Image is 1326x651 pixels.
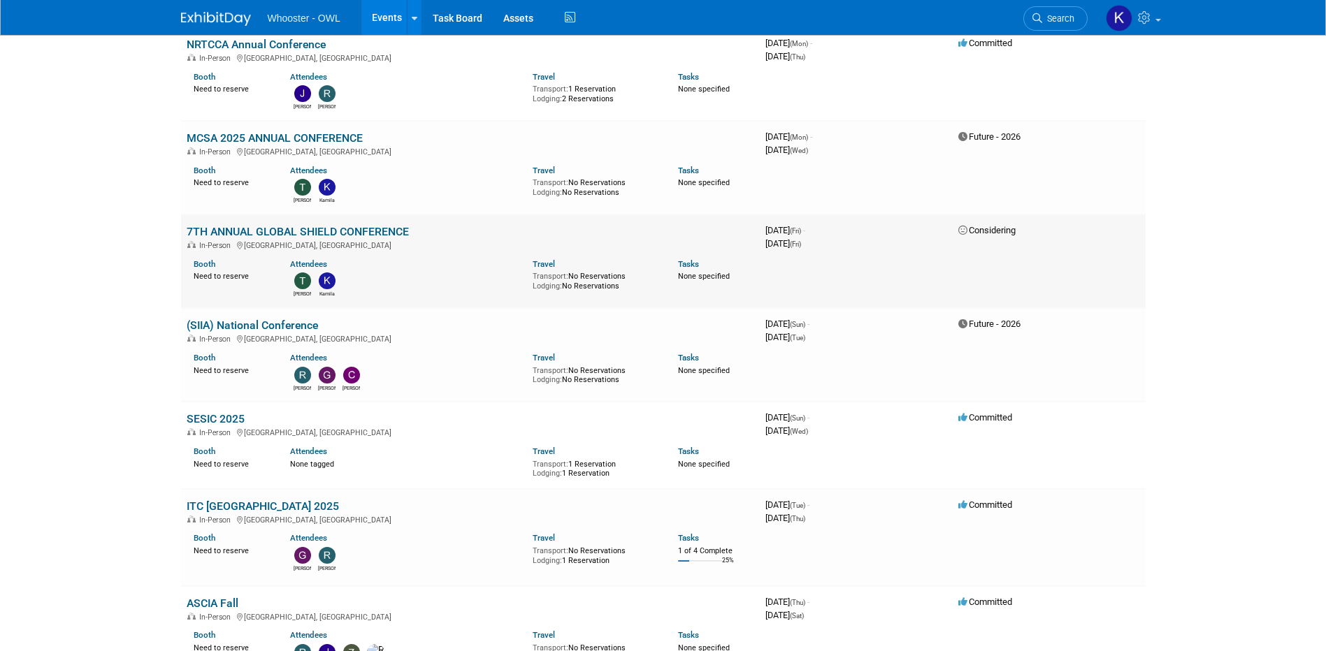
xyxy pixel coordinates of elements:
span: Committed [958,499,1012,510]
a: ITC [GEOGRAPHIC_DATA] 2025 [187,499,339,513]
a: Booth [194,259,215,269]
a: Booth [194,533,215,543]
div: [GEOGRAPHIC_DATA], [GEOGRAPHIC_DATA] [187,52,754,63]
a: Attendees [290,533,327,543]
a: Attendees [290,259,327,269]
span: - [807,412,809,423]
span: (Fri) [790,227,801,235]
div: Need to reserve [194,269,270,281]
div: Need to reserve [194,363,270,376]
span: [DATE] [765,319,809,329]
span: - [807,597,809,607]
span: [DATE] [765,332,805,342]
span: Whooster - OWL [268,13,340,24]
img: ExhibitDay [181,12,251,26]
img: In-Person Event [187,428,196,435]
div: Richard Spradley [294,383,311,392]
div: 1 of 4 Complete [678,546,754,556]
div: [GEOGRAPHIC_DATA], [GEOGRAPHIC_DATA] [187,513,754,525]
div: James Justus [294,102,311,110]
a: Attendees [290,166,327,175]
span: In-Person [199,515,235,525]
span: Lodging: [533,556,562,565]
div: Kamila Castaneda [318,196,336,204]
a: ASCIA Fall [187,597,238,610]
span: In-Person [199,428,235,437]
img: Travis Dykes [294,179,311,196]
div: No Reservations No Reservations [533,269,657,291]
a: Search [1023,6,1088,31]
span: [DATE] [765,145,808,155]
a: Travel [533,353,555,363]
a: Booth [194,72,215,82]
div: Travis Dykes [294,196,311,204]
div: Need to reserve [194,543,270,556]
span: (Mon) [790,133,808,141]
div: Robert Dugan [318,102,336,110]
span: In-Person [199,54,235,63]
span: Transport: [533,546,568,555]
span: [DATE] [765,412,809,423]
span: [DATE] [765,513,805,523]
span: - [810,131,812,142]
a: (SIIA) National Conference [187,319,318,332]
a: Attendees [290,353,327,363]
div: Gary LaFond [294,564,311,572]
span: Lodging: [533,94,562,103]
span: (Thu) [790,53,805,61]
span: Lodging: [533,375,562,384]
span: In-Person [199,241,235,250]
a: Travel [533,72,555,82]
span: [DATE] [765,499,809,510]
img: Kamila Castaneda [319,179,336,196]
span: (Thu) [790,515,805,522]
span: - [807,499,809,510]
a: Travel [533,630,555,640]
span: In-Person [199,335,235,344]
img: Gary LaFond [294,547,311,564]
td: 25% [722,557,734,576]
div: Clare Louise Southcombe [343,383,360,392]
span: Lodging: [533,188,562,197]
img: Richard Spradley [294,367,311,383]
span: Transport: [533,460,568,469]
span: - [807,319,809,329]
a: Attendees [290,72,327,82]
a: Travel [533,259,555,269]
a: Booth [194,446,215,456]
img: Travis Dykes [294,272,311,289]
img: Kamila Castaneda [1106,5,1132,31]
img: In-Person Event [187,613,196,620]
span: Committed [958,597,1012,607]
a: Tasks [678,533,699,543]
a: Booth [194,630,215,640]
img: Kamila Castaneda [319,272,336,289]
span: Transport: [533,366,568,375]
span: None specified [678,178,730,187]
a: Tasks [678,72,699,82]
a: 7TH ANNUAL GLOBAL SHIELD CONFERENCE [187,225,409,238]
img: Clare Louise Southcombe [343,367,360,383]
div: None tagged [290,457,522,469]
a: Tasks [678,446,699,456]
a: Tasks [678,259,699,269]
span: None specified [678,85,730,94]
img: Gary LaFond [319,367,336,383]
a: Tasks [678,166,699,175]
a: Attendees [290,630,327,640]
img: In-Person Event [187,241,196,248]
a: Travel [533,446,555,456]
a: NRTCCA Annual Conference [187,38,326,51]
span: [DATE] [765,51,805,61]
span: Committed [958,412,1012,423]
div: 1 Reservation 2 Reservations [533,82,657,103]
div: Need to reserve [194,175,270,188]
div: 1 Reservation 1 Reservation [533,457,657,478]
span: Future - 2026 [958,131,1021,142]
img: Robert Dugan [319,85,336,102]
span: (Sun) [790,321,805,328]
span: - [803,225,805,235]
span: (Tue) [790,502,805,509]
a: MCSA 2025 ANNUAL CONFERENCE [187,131,363,145]
span: (Sun) [790,414,805,422]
